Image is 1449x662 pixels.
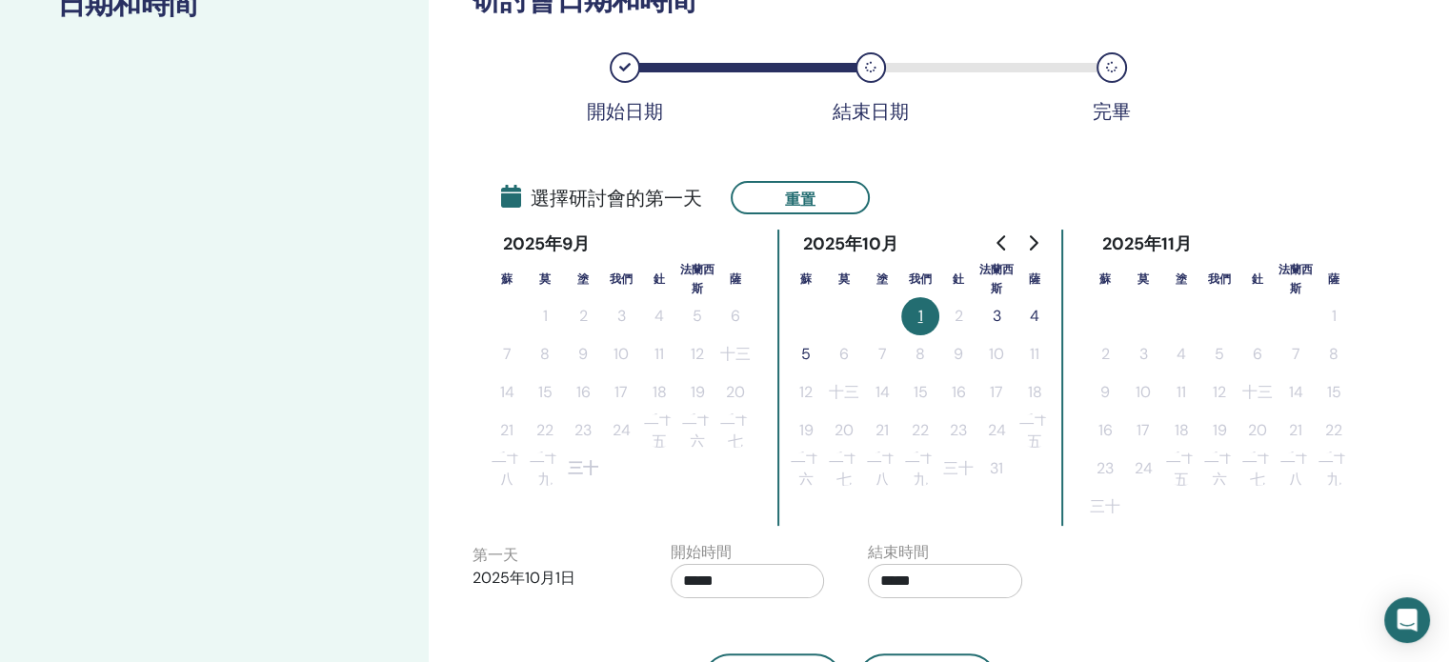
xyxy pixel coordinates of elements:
[1030,306,1039,326] font: 4
[1137,271,1149,287] font: 莫
[943,458,974,478] font: 三十
[1139,344,1148,364] font: 3
[909,271,932,287] font: 我們
[503,232,590,255] font: 2025年9月
[578,344,588,364] font: 9
[500,420,513,440] font: 21
[654,306,664,326] font: 4
[990,382,1003,402] font: 17
[568,458,598,478] font: 三十
[1252,271,1263,287] font: 釷
[801,344,811,364] font: 5
[574,420,592,440] font: 23
[503,545,518,565] font: 天
[731,306,740,326] font: 6
[1097,458,1114,478] font: 23
[1213,382,1226,402] font: 12
[912,420,929,440] font: 22
[1253,344,1262,364] font: 6
[731,181,870,214] button: 重置
[1136,382,1151,402] font: 10
[901,259,939,297] th: 週三
[787,259,825,297] th: 星期日
[613,420,631,440] font: 24
[993,306,1001,326] font: 3
[716,259,755,297] th: 週六
[536,420,553,440] font: 22
[988,420,1006,440] font: 24
[654,344,664,364] font: 11
[1135,458,1153,478] font: 24
[987,224,1017,262] button: 轉到上個月
[1289,382,1303,402] font: 14
[1100,382,1110,402] font: 9
[671,542,732,562] font: 開始時間
[1327,382,1341,402] font: 15
[640,259,678,297] th: 週四
[1086,259,1124,297] th: 星期日
[799,420,814,440] font: 19
[1315,259,1353,297] th: 週六
[1028,382,1042,402] font: 18
[800,271,812,287] font: 蘇
[989,344,1004,364] font: 10
[878,344,887,364] font: 7
[680,262,714,295] font: 法蘭西斯
[918,306,923,326] font: 1
[1215,344,1224,364] font: 5
[1177,382,1186,402] font: 11
[833,99,909,124] font: 結束日期
[1090,496,1120,516] font: 三十
[799,382,813,402] font: 12
[543,306,548,326] font: 1
[614,382,628,402] font: 17
[577,271,589,287] font: 塗
[531,186,702,211] font: 選擇研討會的第一天
[1384,597,1430,643] div: 開啟 Intercom Messenger
[939,259,977,297] th: 週四
[1208,271,1231,287] font: 我們
[602,259,640,297] th: 週三
[1328,271,1339,287] font: 薩
[1289,420,1302,440] font: 21
[654,271,665,287] font: 釷
[1292,344,1300,364] font: 7
[1030,344,1039,364] font: 11
[875,420,889,440] font: 21
[720,344,751,364] font: 十三
[473,568,575,588] font: 2025年10月1日
[1175,420,1189,440] font: 18
[691,382,705,402] font: 19
[526,259,564,297] th: 週一
[691,344,704,364] font: 12
[1101,232,1191,255] font: 2025年11月
[785,189,815,209] font: 重置
[1278,262,1313,295] font: 法蘭西斯
[610,271,633,287] font: 我們
[950,420,967,440] font: 23
[990,458,1003,478] font: 31
[1176,271,1187,287] font: 塗
[579,306,588,326] font: 2
[473,545,503,565] font: 第一
[952,382,966,402] font: 16
[1017,224,1048,262] button: 轉到下個月
[1238,259,1277,297] th: 週四
[1016,259,1054,297] th: 週六
[1277,259,1315,297] th: 星期五
[876,271,888,287] font: 塗
[1093,99,1131,124] font: 完畢
[839,344,849,364] font: 6
[726,382,745,402] font: 20
[488,259,526,297] th: 星期日
[1329,344,1338,364] font: 8
[1325,420,1342,440] font: 22
[678,259,716,297] th: 星期五
[564,259,602,297] th: 週二
[500,382,514,402] font: 14
[979,262,1014,295] font: 法蘭西斯
[576,382,591,402] font: 16
[617,306,626,326] font: 3
[863,259,901,297] th: 週二
[1124,259,1162,297] th: 週一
